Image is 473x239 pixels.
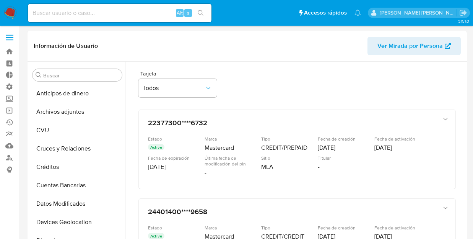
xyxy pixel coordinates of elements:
[34,42,98,50] h1: Información de Usuario
[304,9,347,17] span: Accesos rápidos
[380,9,457,16] p: maria.lavizzari@mercadolibre.com
[28,8,211,18] input: Buscar usuario o caso...
[29,139,125,158] button: Cruces y Relaciones
[29,176,125,195] button: Cuentas Bancarias
[29,121,125,139] button: CVU
[367,37,461,55] button: Ver Mirada por Persona
[29,84,125,103] button: Anticipos de dinero
[36,72,42,78] button: Buscar
[29,103,125,121] button: Archivos adjuntos
[29,213,125,231] button: Devices Geolocation
[193,8,208,18] button: search-icon
[377,37,443,55] span: Ver Mirada por Persona
[354,10,361,16] a: Notificaciones
[459,9,467,17] a: Salir
[43,72,119,79] input: Buscar
[29,158,125,176] button: Créditos
[29,195,125,213] button: Datos Modificados
[177,9,183,16] span: Alt
[187,9,189,16] span: s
